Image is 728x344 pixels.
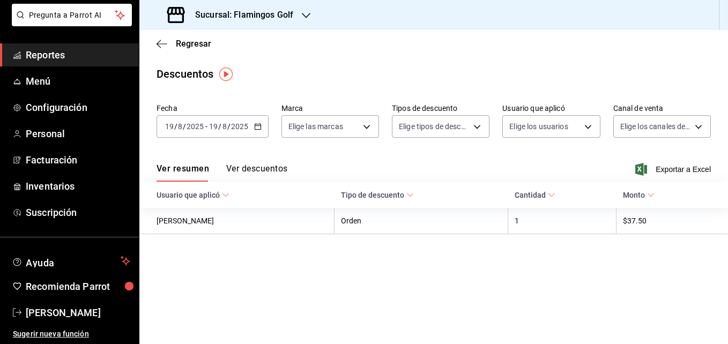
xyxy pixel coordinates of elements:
[341,191,414,199] span: Tipo de descuento
[26,305,130,320] span: [PERSON_NAME]
[226,163,287,182] button: Ver descuentos
[183,122,186,131] span: /
[218,122,221,131] span: /
[227,122,231,131] span: /
[13,328,130,340] span: Sugerir nueva función
[616,208,728,234] th: $37.50
[219,68,233,81] img: Tooltip marker
[176,39,211,49] span: Regresar
[139,208,335,234] th: [PERSON_NAME]
[157,163,209,182] button: Ver resumen
[399,121,470,132] span: Elige tipos de descuento
[26,179,130,193] span: Inventarios
[26,279,130,294] span: Recomienda Parrot
[29,10,115,21] span: Pregunta a Parrot AI
[613,104,711,112] label: Canal de venta
[186,122,204,131] input: ----
[177,122,183,131] input: --
[26,74,130,88] span: Menú
[637,163,711,176] button: Exportar a Excel
[205,122,207,131] span: -
[222,122,227,131] input: --
[26,255,116,267] span: Ayuda
[187,9,293,21] h3: Sucursal: Flamingos Golf
[26,126,130,141] span: Personal
[157,163,287,182] div: navigation tabs
[157,104,269,112] label: Fecha
[26,100,130,115] span: Configuración
[26,153,130,167] span: Facturación
[623,191,655,199] span: Monto
[509,121,568,132] span: Elige los usuarios
[620,121,691,132] span: Elige los canales de venta
[12,4,132,26] button: Pregunta a Parrot AI
[335,208,508,234] th: Orden
[157,39,211,49] button: Regresar
[174,122,177,131] span: /
[502,104,600,112] label: Usuario que aplicó
[157,66,213,82] div: Descuentos
[288,121,343,132] span: Elige las marcas
[392,104,489,112] label: Tipos de descuento
[157,191,229,199] span: Usuario que aplicó
[26,48,130,62] span: Reportes
[231,122,249,131] input: ----
[26,205,130,220] span: Suscripción
[515,191,555,199] span: Cantidad
[281,104,379,112] label: Marca
[8,17,132,28] a: Pregunta a Parrot AI
[508,208,616,234] th: 1
[209,122,218,131] input: --
[165,122,174,131] input: --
